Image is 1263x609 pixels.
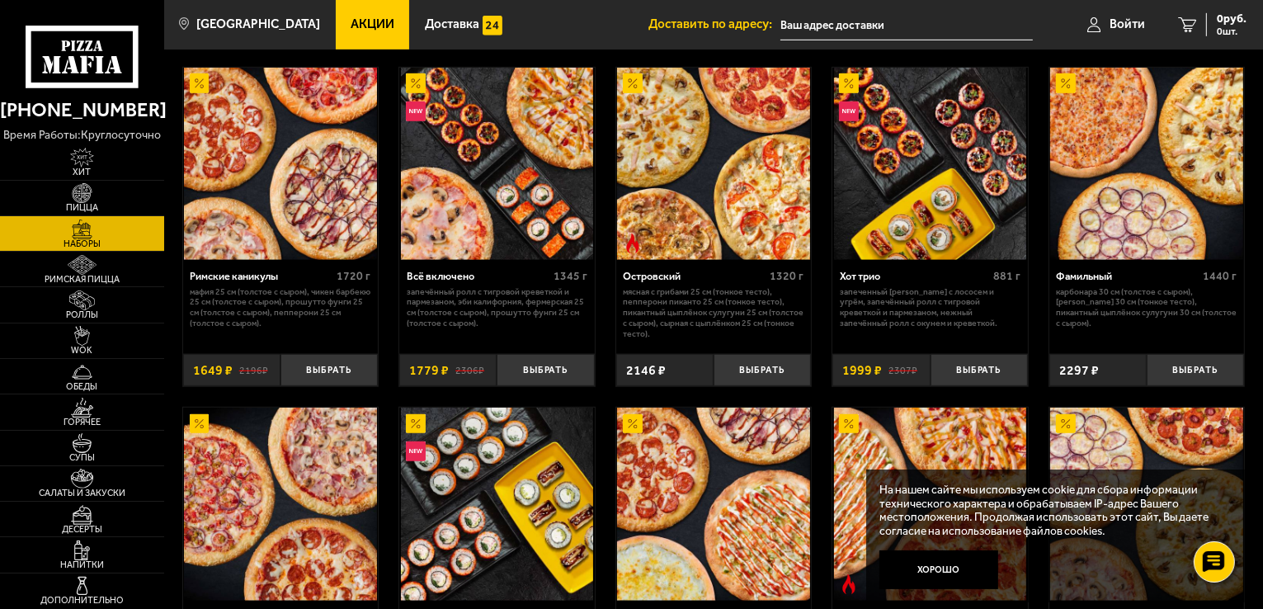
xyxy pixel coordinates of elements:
[1217,26,1247,36] span: 0 шт.
[183,408,379,601] a: АкционныйДеловые люди
[617,68,810,261] img: Островский
[190,73,210,93] img: Акционный
[406,414,426,434] img: Акционный
[832,68,1028,261] a: АкционныйНовинкаХот трио
[455,364,484,377] s: 2306 ₽
[399,68,595,261] a: АкционныйНовинкаВсё включено
[280,354,378,386] button: Выбрать
[399,408,595,601] a: АкционныйНовинкаСовершенная классика
[839,101,859,121] img: Новинка
[839,414,859,434] img: Акционный
[839,73,859,93] img: Акционный
[1049,408,1245,601] a: АкционныйБольшая перемена
[623,234,643,253] img: Острое блюдо
[1059,364,1099,377] span: 2297 ₽
[190,287,370,329] p: Мафия 25 см (толстое с сыром), Чикен Барбекю 25 см (толстое с сыром), Прошутто Фунги 25 см (толст...
[190,270,332,282] div: Римские каникулы
[626,364,666,377] span: 2146 ₽
[337,269,370,283] span: 1720 г
[780,10,1033,40] input: Ваш адрес доставки
[879,483,1222,537] p: На нашем сайте мы используем cookie для сбора информации технического характера и обрабатываем IP...
[407,287,587,329] p: Запечённый ролл с тигровой креветкой и пармезаном, Эби Калифорния, Фермерская 25 см (толстое с сы...
[184,408,377,601] img: Деловые люди
[623,414,643,434] img: Акционный
[834,408,1027,601] img: Бинго
[483,16,502,35] img: 15daf4d41897b9f0e9f617042186c801.svg
[406,101,426,121] img: Новинка
[888,364,917,377] s: 2307 ₽
[1049,68,1245,261] a: АкционныйФамильный
[616,68,812,261] a: АкционныйОстрое блюдоОстровский
[497,354,594,386] button: Выбрать
[1050,408,1243,601] img: Большая перемена
[554,269,587,283] span: 1345 г
[183,68,379,261] a: АкционныйРимские каникулы
[834,68,1027,261] img: Хот трио
[351,18,394,31] span: Акции
[616,408,812,601] a: АкционныйСытный квартет
[771,269,804,283] span: 1320 г
[239,364,268,377] s: 2196 ₽
[1056,270,1199,282] div: Фамильный
[879,550,998,590] button: Хорошо
[1056,414,1076,434] img: Акционный
[623,73,643,93] img: Акционный
[623,287,804,340] p: Мясная с грибами 25 см (тонкое тесто), Пепперони Пиканто 25 см (тонкое тесто), Пикантный цыплёнок...
[190,414,210,434] img: Акционный
[193,364,233,377] span: 1649 ₽
[840,270,989,282] div: Хот трио
[832,408,1028,601] a: АкционныйОстрое блюдоБинго
[623,270,766,282] div: Островский
[839,574,859,594] img: Острое блюдо
[407,270,549,282] div: Всё включено
[617,408,810,601] img: Сытный квартет
[840,287,1020,329] p: Запеченный [PERSON_NAME] с лососем и угрём, Запечённый ролл с тигровой креветкой и пармезаном, Не...
[425,18,479,31] span: Доставка
[648,18,780,31] span: Доставить по адресу:
[993,269,1020,283] span: 881 г
[184,68,377,261] img: Римские каникулы
[1056,73,1076,93] img: Акционный
[1217,13,1247,25] span: 0 руб.
[714,354,811,386] button: Выбрать
[1110,18,1145,31] span: Войти
[406,73,426,93] img: Акционный
[842,364,882,377] span: 1999 ₽
[1147,354,1244,386] button: Выбрать
[1056,287,1237,329] p: Карбонара 30 см (толстое с сыром), [PERSON_NAME] 30 см (тонкое тесто), Пикантный цыплёнок сулугун...
[1050,68,1243,261] img: Фамильный
[401,408,594,601] img: Совершенная классика
[409,364,449,377] span: 1779 ₽
[196,18,320,31] span: [GEOGRAPHIC_DATA]
[401,68,594,261] img: Всё включено
[931,354,1028,386] button: Выбрать
[406,441,426,461] img: Новинка
[1204,269,1237,283] span: 1440 г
